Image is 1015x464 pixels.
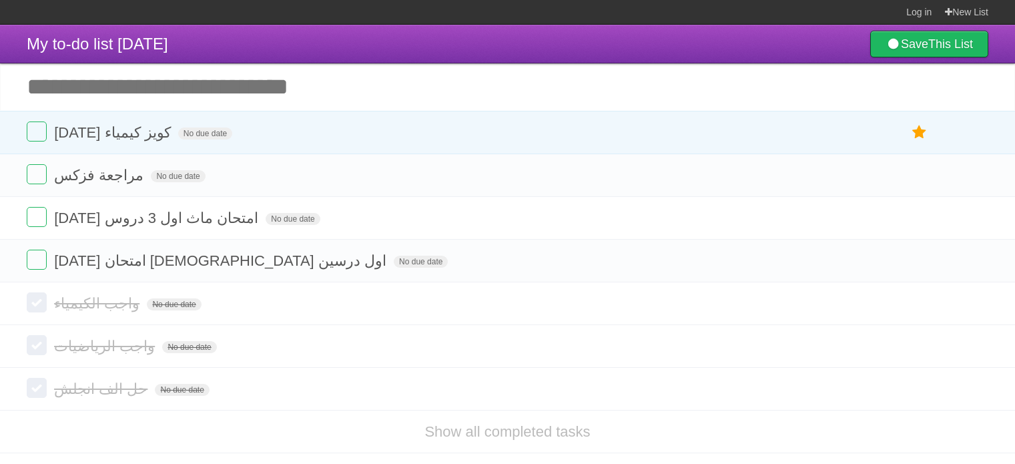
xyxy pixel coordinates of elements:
[27,164,47,184] label: Done
[928,37,973,51] b: This List
[54,210,262,226] span: [DATE] امتحان ماث اول 3 دروس
[424,423,590,440] a: Show all completed tasks
[27,35,168,53] span: My to-do list [DATE]
[27,250,47,270] label: Done
[266,213,320,225] span: No due date
[870,31,988,57] a: SaveThis List
[27,378,47,398] label: Done
[178,128,232,140] span: No due date
[54,167,147,184] span: مراجعة فزكس
[27,292,47,312] label: Done
[54,252,390,269] span: [DATE] امتحان [DEMOGRAPHIC_DATA] اول درسين
[54,338,158,355] span: واجب الرياضيات
[394,256,448,268] span: No due date
[162,341,216,353] span: No due date
[27,207,47,227] label: Done
[54,124,174,141] span: [DATE] كويز كيمياء
[155,384,209,396] span: No due date
[54,295,143,312] span: واجب الكيمياء
[151,170,205,182] span: No due date
[27,335,47,355] label: Done
[147,298,201,310] span: No due date
[907,122,932,144] label: Star task
[27,122,47,142] label: Done
[54,381,151,397] span: حل الف انجلش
